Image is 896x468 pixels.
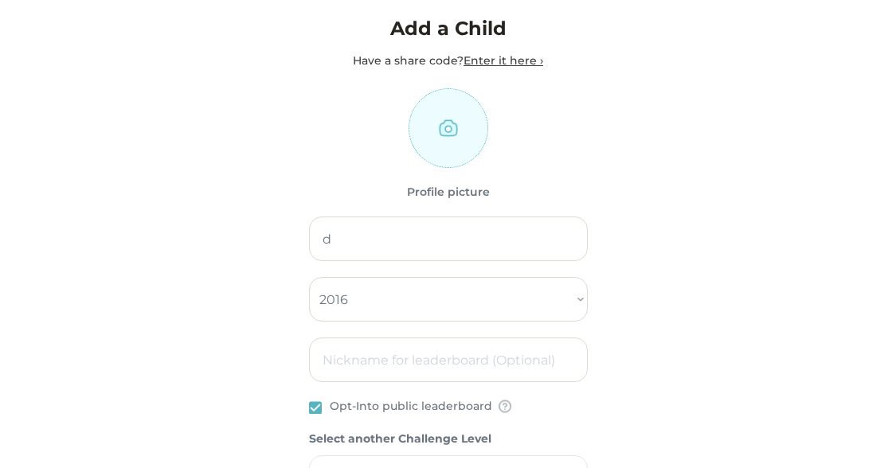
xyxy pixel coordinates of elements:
[407,184,490,201] div: Profile picture
[341,14,556,43] h4: Add a Child
[330,398,492,415] div: Opt-Into public leaderboard
[309,53,588,69] div: Have a share code?
[499,400,511,413] img: Group%2026910.png
[464,53,543,68] u: Enter it here ›
[309,216,588,261] input: Privacy Note: Child’s first name only*
[309,337,588,382] input: Nickname for leaderboard (Optional)
[309,431,491,447] div: Select another Challenge Level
